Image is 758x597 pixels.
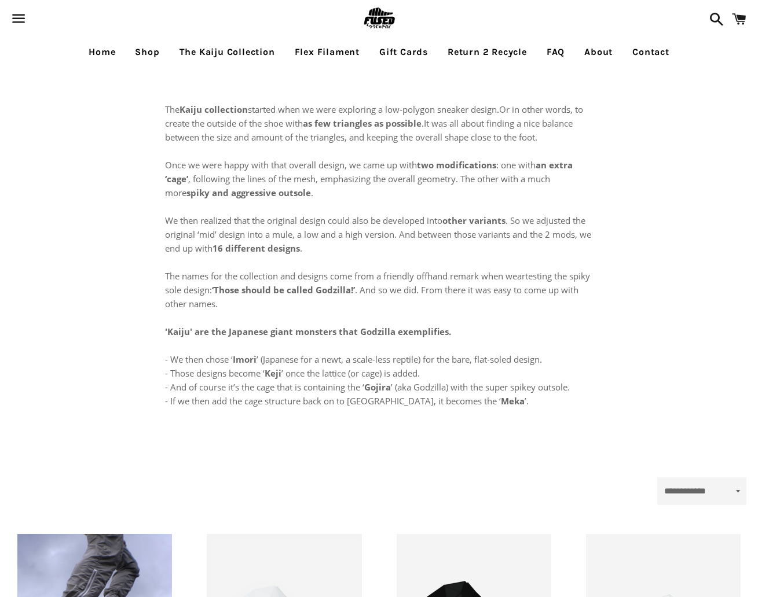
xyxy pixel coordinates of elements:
a: Home [80,38,124,67]
strong: 16 different designs [213,242,300,254]
strong: Gojira [364,381,391,393]
strong: other variants [442,215,506,226]
a: Contact [624,38,678,67]
strong: 'Kaiju' are the Japanese giant monsters that Godzilla exemplifies. [165,326,451,337]
span: The [165,104,180,115]
strong: Meka [501,395,525,407]
strong: spiky and aggressive outsole [186,187,311,198]
strong: Kaiju collection [180,104,248,115]
strong: Keji [265,367,281,379]
span: . [422,117,424,129]
span: started when we were exploring a low-polygon sneaker design. [248,104,499,115]
a: Flex Filament [286,38,368,67]
a: Shop [126,38,168,67]
a: FAQ [538,38,573,67]
strong: ‘Those should be called Godzilla!’ [212,284,355,296]
strong: two modifications [417,159,496,171]
strong: as few triangles as possible [303,117,422,129]
a: About [576,38,621,67]
a: Gift Cards [371,38,437,67]
strong: Imori [233,353,257,365]
a: The Kaiju Collection [171,38,284,67]
a: Return 2 Recycle [439,38,536,67]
